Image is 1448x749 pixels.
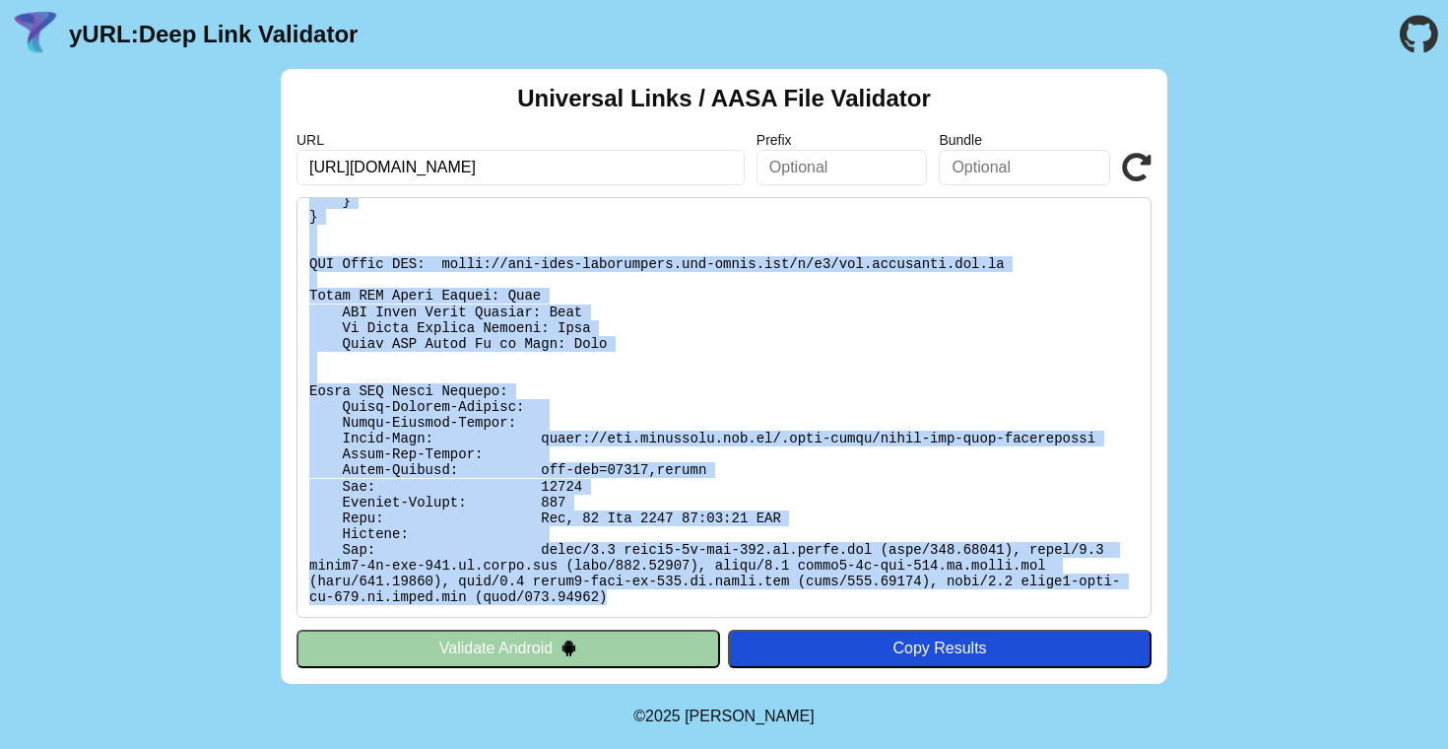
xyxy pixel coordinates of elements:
[296,132,745,148] label: URL
[296,197,1152,618] pre: Lorem ipsu do: sitam://con.adipiscin.eli.se/.doei-tempo/incid-utl-etdo-magnaaliqua En Adminimv: Q...
[939,132,1110,148] label: Bundle
[738,640,1142,657] div: Copy Results
[939,150,1110,185] input: Optional
[296,150,745,185] input: Required
[69,21,358,48] a: yURL:Deep Link Validator
[10,9,61,60] img: yURL Logo
[517,85,931,112] h2: Universal Links / AASA File Validator
[560,640,577,656] img: droidIcon.svg
[757,132,928,148] label: Prefix
[633,684,814,749] footer: ©
[685,708,815,724] a: Michael Ibragimchayev's Personal Site
[728,630,1152,667] button: Copy Results
[645,708,681,724] span: 2025
[757,150,928,185] input: Optional
[296,630,720,667] button: Validate Android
